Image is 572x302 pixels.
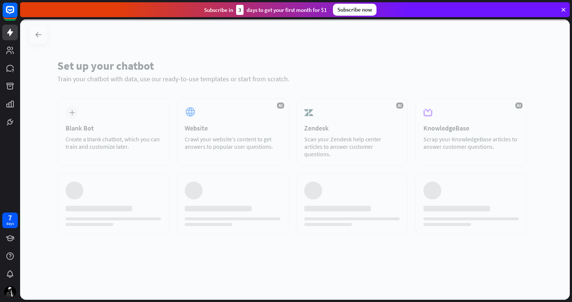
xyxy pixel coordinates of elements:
div: Subscribe now [333,4,376,16]
div: 3 [236,5,244,15]
a: 7 days [2,213,18,228]
div: 7 [8,214,12,221]
div: Subscribe in days to get your first month for $1 [204,5,327,15]
div: days [6,221,14,226]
